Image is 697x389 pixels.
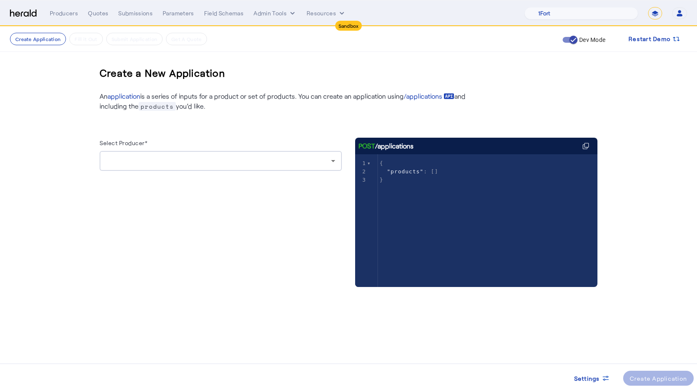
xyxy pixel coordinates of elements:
div: Quotes [88,9,108,17]
button: Resources dropdown menu [307,9,346,17]
img: Herald Logo [10,10,37,17]
label: Select Producer* [100,139,147,146]
button: Create Application [10,33,66,45]
div: 1 [355,159,367,168]
div: Submissions [118,9,153,17]
a: /applications [404,91,454,101]
span: POST [358,141,375,151]
span: : [] [380,168,438,175]
herald-code-block: /applications [355,138,597,270]
span: Restart Demo [629,34,670,44]
button: Get A Quote [166,33,207,45]
div: Field Schemas [204,9,244,17]
button: Fill it Out [69,33,102,45]
button: Settings [568,371,617,386]
div: Parameters [163,9,194,17]
span: products [139,102,176,111]
label: Dev Mode [578,36,605,44]
button: Submit Application [106,33,163,45]
a: application [107,92,140,100]
span: Settings [574,374,600,383]
div: Producers [50,9,78,17]
span: } [380,177,383,183]
div: 3 [355,176,367,184]
h3: Create a New Application [100,60,225,86]
button: internal dropdown menu [253,9,297,17]
button: Restart Demo [622,32,687,46]
div: 2 [355,168,367,176]
div: Sandbox [335,21,362,31]
span: { [380,160,383,166]
span: "products" [387,168,424,175]
p: An is a series of inputs for a product or set of products. You can create an application using an... [100,91,473,111]
div: /applications [358,141,414,151]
